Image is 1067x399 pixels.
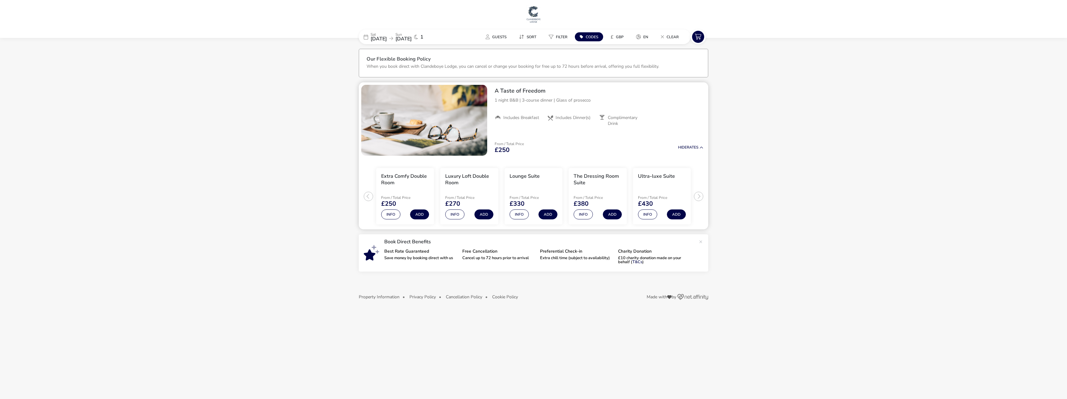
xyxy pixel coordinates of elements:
[514,32,541,41] button: Sort
[492,295,518,299] button: Cookie Policy
[544,32,572,41] button: Filter
[514,32,544,41] naf-pibe-menu-bar-item: Sort
[371,35,387,42] span: [DATE]
[384,256,457,260] p: Save money by booking direct with us
[606,32,631,41] naf-pibe-menu-bar-item: £GBP
[638,196,682,199] p: From / Total Price
[395,33,412,36] p: Sun
[359,30,452,44] div: Sat[DATE]Sun[DATE]1
[574,201,589,207] span: £380
[667,34,679,39] span: Clear
[495,142,524,146] p: From / Total Price
[575,32,603,41] button: Codes
[381,209,400,219] button: Info
[586,34,598,39] span: Codes
[481,32,511,41] button: Guests
[611,34,613,40] i: £
[410,209,429,219] button: Add
[445,173,493,186] h3: Luxury Loft Double Room
[544,32,575,41] naf-pibe-menu-bar-item: Filter
[678,145,703,149] button: HideRates
[540,249,613,254] p: Preferential Check-in
[538,209,557,219] button: Add
[495,87,703,94] h2: A Taste of Freedom
[409,295,436,299] button: Privacy Policy
[647,295,676,299] span: Made with by
[603,209,622,219] button: Add
[632,259,642,265] a: T&Cs
[638,201,653,207] span: £430
[527,34,536,39] span: Sort
[384,249,457,254] p: Best Rate Guaranteed
[510,209,529,219] button: Info
[618,249,691,254] p: Charity Donation
[631,32,656,41] naf-pibe-menu-bar-item: en
[575,32,606,41] naf-pibe-menu-bar-item: Codes
[656,32,686,41] naf-pibe-menu-bar-item: Clear
[556,115,590,121] span: Includes Dinner(s)
[495,97,703,103] p: 1 night B&B | 3-course dinner | Glass of prosecco
[574,173,621,186] h3: The Dressing Room Suite
[503,115,539,121] span: Includes Breakfast
[446,295,482,299] button: Cancellation Policy
[373,166,437,227] swiper-slide: 1 / 5
[367,57,700,63] h3: Our Flexible Booking Policy
[367,63,659,69] p: When you book direct with Clandeboye Lodge, you can cancel or change your booking for free up to ...
[540,256,613,260] p: Extra chill time (subject to availability)
[371,33,387,36] p: Sat
[574,209,593,219] button: Info
[618,256,691,264] p: £10 charity donation made on your behalf ( )
[643,34,648,39] span: en
[656,32,684,41] button: Clear
[361,85,487,156] swiper-slide: 1 / 1
[566,166,630,227] swiper-slide: 4 / 5
[678,145,687,150] span: Hide
[638,173,675,180] h3: Ultra-luxe Suite
[384,239,696,244] p: Book Direct Benefits
[481,32,514,41] naf-pibe-menu-bar-item: Guests
[462,249,535,254] p: Free Cancellation
[616,34,624,39] span: GBP
[445,201,460,207] span: £270
[574,196,618,199] p: From / Total Price
[608,115,646,126] span: Complimentary Drink
[445,196,489,199] p: From / Total Price
[606,32,629,41] button: £GBP
[631,32,653,41] button: en
[556,34,567,39] span: Filter
[490,82,708,131] div: A Taste of Freedom1 night B&B | 3-course dinner | Glass of proseccoIncludes BreakfastIncludes Din...
[667,209,686,219] button: Add
[638,209,657,219] button: Info
[510,196,554,199] p: From / Total Price
[492,34,506,39] span: Guests
[381,196,425,199] p: From / Total Price
[495,147,510,153] span: £250
[501,166,566,227] swiper-slide: 3 / 5
[445,209,464,219] button: Info
[437,166,501,227] swiper-slide: 2 / 5
[462,256,535,260] p: Cancel up to 72 hours prior to arrival
[510,201,524,207] span: £330
[420,34,423,39] span: 1
[630,166,694,227] swiper-slide: 5 / 5
[510,173,540,180] h3: Lounge Suite
[359,295,400,299] button: Property Information
[474,209,493,219] button: Add
[381,173,429,186] h3: Extra Comfy Double Room
[381,201,396,207] span: £250
[526,5,541,24] img: Main Website
[395,35,412,42] span: [DATE]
